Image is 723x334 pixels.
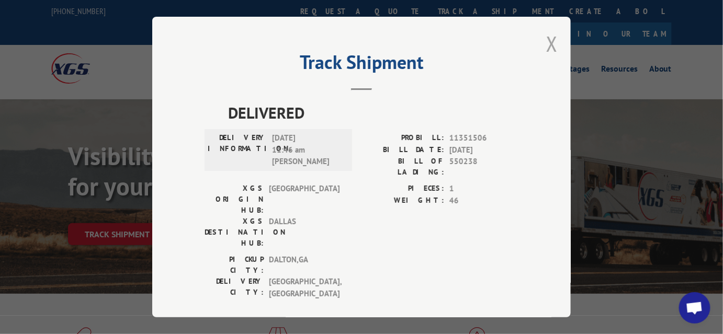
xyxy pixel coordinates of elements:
label: DELIVERY CITY: [205,276,264,300]
label: PICKUP CITY: [205,254,264,276]
span: 11351506 [449,132,518,144]
label: XGS ORIGIN HUB: [205,183,264,216]
label: XGS DESTINATION HUB: [205,216,264,249]
span: DELIVERED [228,101,518,124]
span: 550238 [449,156,518,178]
div: Open chat [679,292,710,324]
button: Close modal [546,30,558,57]
span: DALLAS [269,216,340,249]
label: WEIGHT: [362,195,444,207]
span: [GEOGRAPHIC_DATA] [269,183,340,216]
h2: Track Shipment [205,55,518,75]
label: BILL DATE: [362,144,444,156]
span: DALTON , GA [269,254,340,276]
label: DELIVERY INFORMATION: [208,132,267,168]
label: PROBILL: [362,132,444,144]
span: [DATE] 11:46 am [PERSON_NAME] [272,132,343,168]
label: PIECES: [362,183,444,195]
span: 1 [449,183,518,195]
label: BILL OF LADING: [362,156,444,178]
span: [GEOGRAPHIC_DATA] , [GEOGRAPHIC_DATA] [269,276,340,300]
span: [DATE] [449,144,518,156]
span: 46 [449,195,518,207]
